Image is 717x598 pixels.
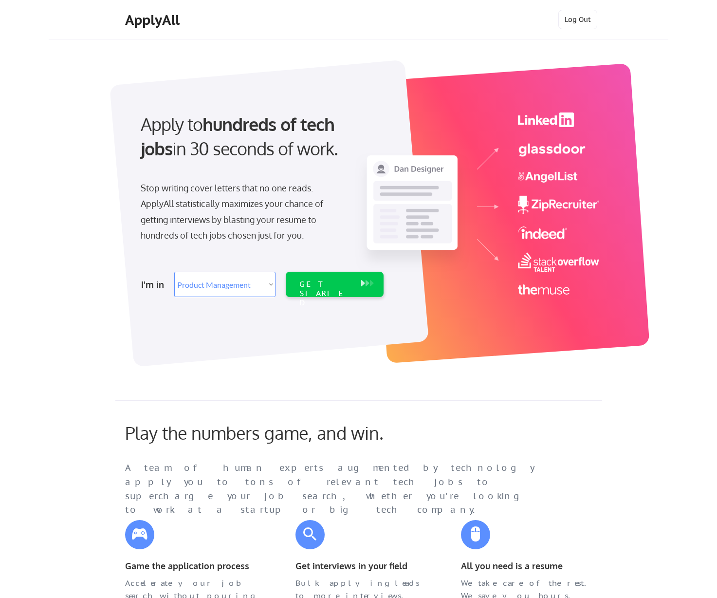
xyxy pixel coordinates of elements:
[558,10,597,29] button: Log Out
[141,112,380,161] div: Apply to in 30 seconds of work.
[295,559,427,573] div: Get interviews in your field
[125,461,553,517] div: A team of human experts augmented by technology apply you to tons of relevant tech jobs to superc...
[299,280,351,308] div: GET STARTED
[141,113,339,159] strong: hundreds of tech jobs
[125,12,183,28] div: ApplyAll
[141,180,341,243] div: Stop writing cover letters that no one reads. ApplyAll statistically maximizes your chance of get...
[125,422,427,443] div: Play the numbers game, and win.
[141,277,168,292] div: I'm in
[125,559,257,573] div: Game the application process
[461,559,592,573] div: All you need is a resume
